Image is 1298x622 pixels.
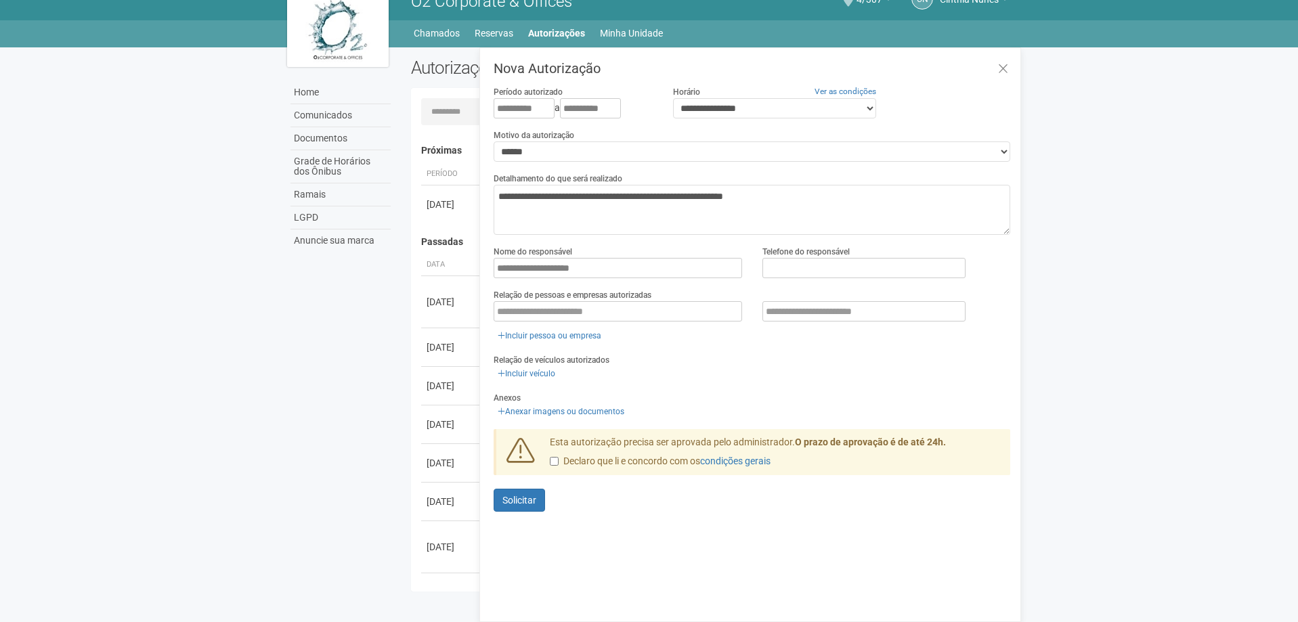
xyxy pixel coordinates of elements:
div: Esta autorização precisa ser aprovada pelo administrador. [540,436,1011,475]
div: [DATE] [427,340,477,354]
th: Período [421,163,482,185]
button: Solicitar [494,489,545,512]
label: Detalhamento do que será realizado [494,173,622,185]
div: [DATE] [427,295,477,309]
h4: Próximas [421,146,1001,156]
a: Chamados [414,24,460,43]
div: [DATE] [427,495,477,508]
a: Ver as condições [815,87,876,96]
label: Motivo da autorização [494,129,574,141]
label: Período autorizado [494,86,563,98]
a: Comunicados [290,104,391,127]
a: condições gerais [700,456,771,466]
span: Solicitar [502,495,536,506]
label: Anexos [494,392,521,404]
a: Minha Unidade [600,24,663,43]
div: [DATE] [427,198,477,211]
a: Documentos [290,127,391,150]
h2: Autorizações [411,58,701,78]
a: Incluir veículo [494,366,559,381]
div: [DATE] [427,540,477,554]
th: Data [421,254,482,276]
div: [DATE] [427,379,477,393]
a: Home [290,81,391,104]
label: Telefone do responsável [762,246,850,258]
a: Incluir pessoa ou empresa [494,328,605,343]
label: Horário [673,86,700,98]
h3: Nova Autorização [494,62,1010,75]
label: Relação de veículos autorizados [494,354,609,366]
h4: Passadas [421,237,1001,247]
div: a [494,98,652,118]
a: Ramais [290,183,391,206]
input: Declaro que li e concordo com oscondições gerais [550,457,559,466]
label: Relação de pessoas e empresas autorizadas [494,289,651,301]
label: Declaro que li e concordo com os [550,455,771,468]
label: Nome do responsável [494,246,572,258]
a: Anuncie sua marca [290,229,391,252]
a: Autorizações [528,24,585,43]
a: LGPD [290,206,391,229]
a: Grade de Horários dos Ônibus [290,150,391,183]
div: [DATE] [427,418,477,431]
strong: O prazo de aprovação é de até 24h. [795,437,946,447]
a: Anexar imagens ou documentos [494,404,628,419]
a: Reservas [475,24,513,43]
div: [DATE] [427,456,477,470]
